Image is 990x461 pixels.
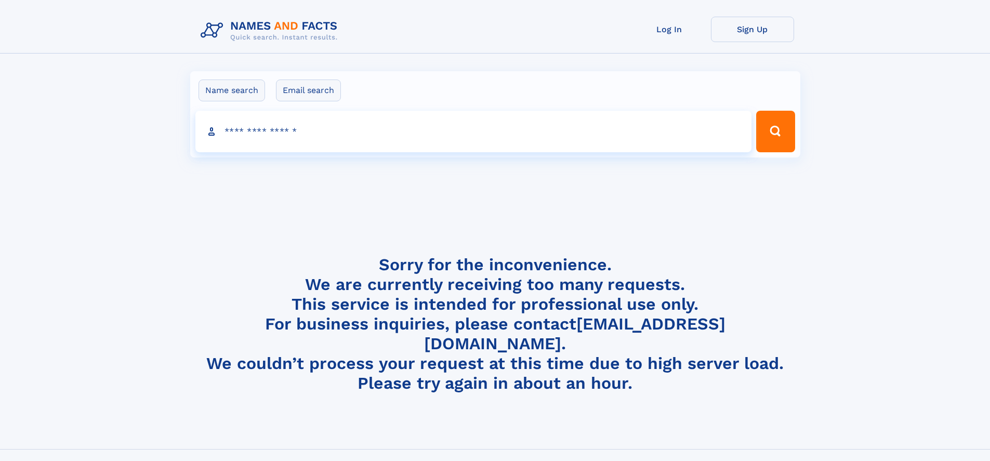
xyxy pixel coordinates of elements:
[196,17,346,45] img: Logo Names and Facts
[199,80,265,101] label: Name search
[195,111,752,152] input: search input
[628,17,711,42] a: Log In
[424,314,725,353] a: [EMAIL_ADDRESS][DOMAIN_NAME]
[711,17,794,42] a: Sign Up
[276,80,341,101] label: Email search
[196,255,794,393] h4: Sorry for the inconvenience. We are currently receiving too many requests. This service is intend...
[756,111,795,152] button: Search Button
